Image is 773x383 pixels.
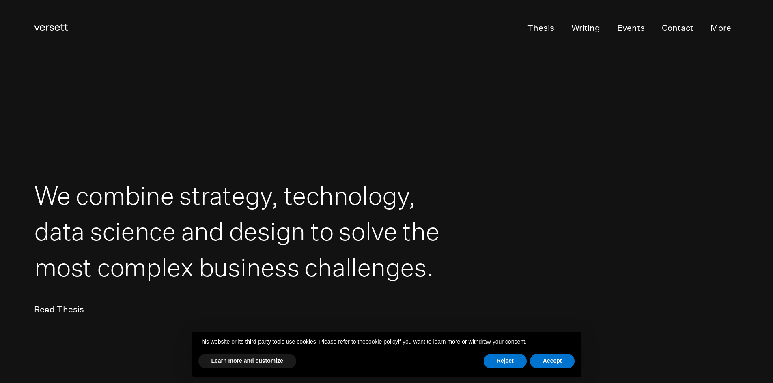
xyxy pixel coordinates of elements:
button: Accept [530,354,575,368]
a: Read Thesis [34,302,84,318]
button: Learn more and customize [198,354,296,368]
a: Writing [571,20,600,36]
a: Contact [662,20,693,36]
div: This website or its third-party tools use cookies. Please refer to the if you want to learn more ... [192,332,581,353]
div: Notice [185,325,588,383]
button: Reject [484,354,527,368]
a: Thesis [527,20,554,36]
a: Events [617,20,645,36]
button: More + [711,20,739,36]
h1: We combine strategy, technology, data science and design to solve the most complex business chall... [34,178,444,285]
a: cookie policy [366,338,398,345]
